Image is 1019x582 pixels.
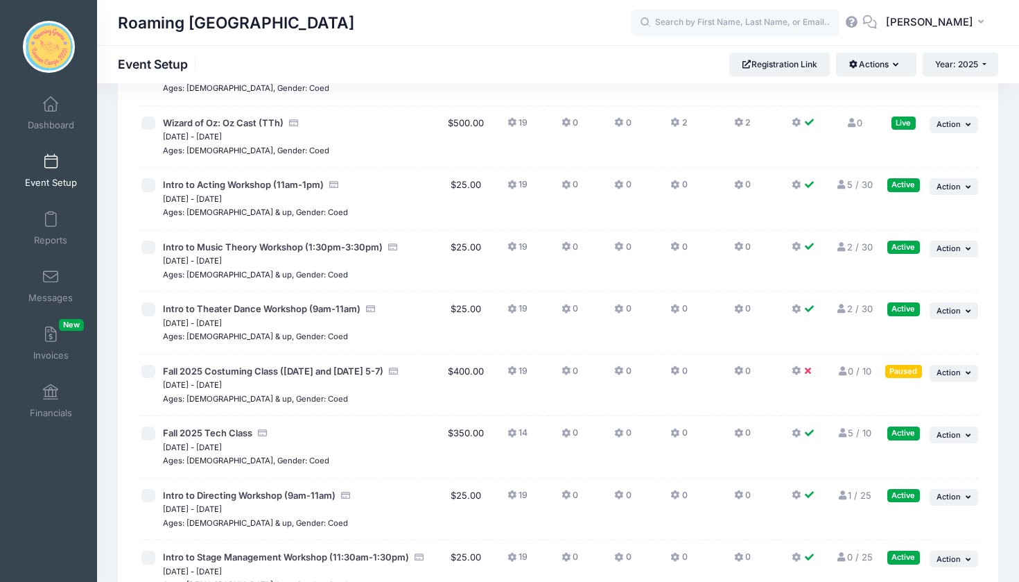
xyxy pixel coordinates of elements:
[614,551,631,571] button: 0
[887,489,920,502] div: Active
[670,489,687,509] button: 0
[163,241,383,253] span: Intro to Music Theory Workshop (1:30pm-3:30pm)
[163,146,329,155] small: Ages: [DEMOGRAPHIC_DATA], Gender: Coed
[340,491,351,500] i: Accepting Credit Card Payments
[614,489,631,509] button: 0
[329,180,340,189] i: Accepting Credit Card Payments
[387,243,399,252] i: Accepting Credit Card Payments
[507,117,528,137] button: 19
[25,177,77,189] span: Event Setup
[837,427,871,438] a: 5 / 10
[18,146,84,195] a: Event Setup
[930,302,978,319] button: Action
[734,117,751,137] button: 2
[885,365,922,378] div: Paused
[163,207,348,217] small: Ages: [DEMOGRAPHIC_DATA] & up, Gender: Coed
[163,256,222,266] small: [DATE] - [DATE]
[444,106,488,169] td: $500.00
[414,553,425,562] i: Accepting Credit Card Payments
[937,492,961,502] span: Action
[163,443,222,452] small: [DATE] - [DATE]
[729,53,830,76] a: Registration Link
[561,551,578,571] button: 0
[163,456,329,465] small: Ages: [DEMOGRAPHIC_DATA], Gender: Coed
[163,551,409,563] span: Intro to Stage Management Workshop (11:30am-1:30pm)
[561,241,578,261] button: 0
[163,132,222,142] small: [DATE] - [DATE]
[163,490,336,501] span: Intro to Directing Workshop (9am-11am)
[163,270,348,280] small: Ages: [DEMOGRAPHIC_DATA] & up, Gender: Coed
[930,489,978,506] button: Action
[163,518,348,528] small: Ages: [DEMOGRAPHIC_DATA] & up, Gender: Coed
[33,350,69,361] span: Invoices
[930,241,978,257] button: Action
[561,427,578,447] button: 0
[163,318,222,328] small: [DATE] - [DATE]
[59,319,84,331] span: New
[930,365,978,382] button: Action
[614,302,631,323] button: 0
[163,427,252,438] span: Fall 2025 Tech Class
[28,119,74,131] span: Dashboard
[837,366,871,377] a: 0 / 10
[163,567,222,576] small: [DATE] - [DATE]
[444,354,488,417] td: $400.00
[846,117,862,128] a: 0
[887,427,920,440] div: Active
[614,427,631,447] button: 0
[836,53,916,76] button: Actions
[118,57,200,71] h1: Event Setup
[670,117,687,137] button: 2
[670,427,687,447] button: 0
[507,365,528,385] button: 19
[937,368,961,377] span: Action
[891,117,916,130] div: Live
[930,427,978,443] button: Action
[18,204,84,253] a: Reports
[163,504,222,514] small: [DATE] - [DATE]
[444,292,488,354] td: $25.00
[734,365,751,385] button: 0
[937,306,961,316] span: Action
[835,241,872,253] a: 2 / 30
[507,178,528,198] button: 19
[937,243,961,253] span: Action
[835,303,872,314] a: 2 / 30
[734,489,751,509] button: 0
[887,551,920,564] div: Active
[163,194,222,204] small: [DATE] - [DATE]
[734,551,751,571] button: 0
[23,21,75,73] img: Roaming Gnome Theatre
[937,182,961,191] span: Action
[34,234,67,246] span: Reports
[923,53,998,76] button: Year: 2025
[507,427,528,447] button: 14
[835,551,872,563] a: 0 / 25
[614,241,631,261] button: 0
[670,241,687,261] button: 0
[18,89,84,137] a: Dashboard
[163,117,284,128] span: Wizard of Oz: Oz Cast (TTh)
[937,554,961,564] span: Action
[935,59,978,69] span: Year: 2025
[886,15,973,30] span: [PERSON_NAME]
[561,365,578,385] button: 0
[734,427,751,447] button: 0
[163,366,383,377] span: Fall 2025 Costuming Class ([DATE] and [DATE] 5-7)
[930,178,978,195] button: Action
[18,262,84,310] a: Messages
[670,178,687,198] button: 0
[887,302,920,316] div: Active
[561,489,578,509] button: 0
[877,7,998,39] button: [PERSON_NAME]
[937,430,961,440] span: Action
[28,292,73,304] span: Messages
[118,7,354,39] h1: Roaming [GEOGRAPHIC_DATA]
[163,303,360,314] span: Intro to Theater Dance Workshop (9am-11am)
[18,319,84,368] a: InvoicesNew
[835,179,872,190] a: 5 / 30
[30,407,72,419] span: Financials
[18,377,84,425] a: Financials
[163,83,329,93] small: Ages: [DEMOGRAPHIC_DATA], Gender: Coed
[163,332,348,341] small: Ages: [DEMOGRAPHIC_DATA] & up, Gender: Coed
